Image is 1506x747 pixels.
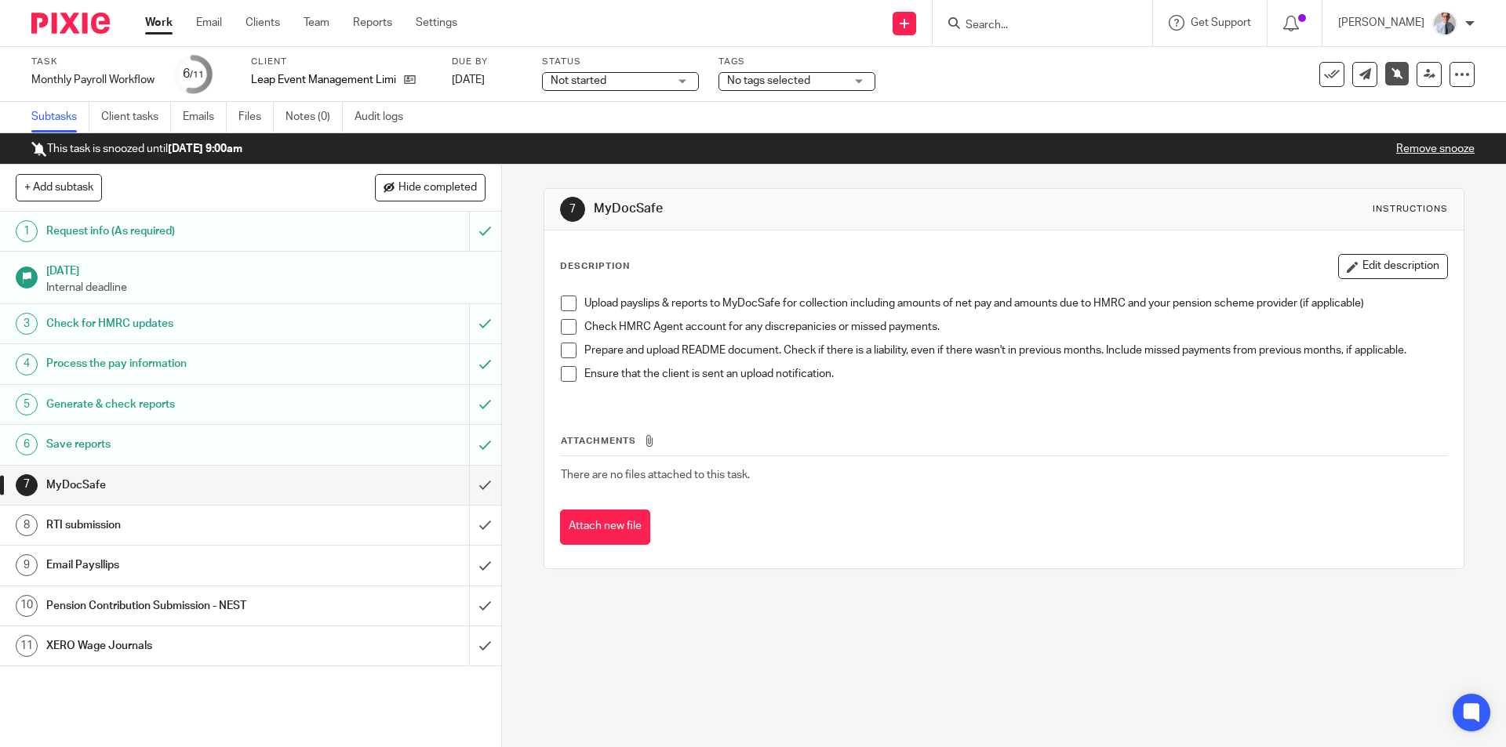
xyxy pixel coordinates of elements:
[16,354,38,375] div: 4
[46,219,318,243] h1: Request info (As required)
[584,343,1446,358] p: Prepare and upload README document. Check if there is a liability, even if there wasn't in previo...
[46,594,318,618] h1: Pension Contribution Submission - NEST
[183,102,227,132] a: Emails
[584,319,1446,335] p: Check HMRC Agent account for any discrepanicies or missed payments.
[452,56,522,68] label: Due by
[168,143,242,154] b: [DATE] 9:00am
[560,197,585,222] div: 7
[46,433,318,456] h1: Save reports
[246,15,280,31] a: Clients
[31,56,155,68] label: Task
[16,595,38,617] div: 10
[1338,254,1448,279] button: Edit description
[353,15,392,31] a: Reports
[560,260,630,273] p: Description
[16,313,38,335] div: 3
[584,296,1446,311] p: Upload payslips & reports to MyDocSafe for collection including amounts of net pay and amounts du...
[46,473,318,497] h1: MyDocSafe
[375,174,486,201] button: Hide completed
[286,102,343,132] a: Notes (0)
[355,102,415,132] a: Audit logs
[16,514,38,536] div: 8
[304,15,329,31] a: Team
[594,201,1038,217] h1: MyDocSafe
[1432,11,1457,36] img: IMG_9924.jpg
[183,65,204,83] div: 6
[46,280,486,296] p: Internal deadline
[238,102,274,132] a: Files
[46,259,486,279] h1: [DATE]
[46,634,318,658] h1: XERO Wage Journals
[1338,15,1424,31] p: [PERSON_NAME]
[31,13,110,34] img: Pixie
[16,635,38,657] div: 11
[31,102,89,132] a: Subtasks
[31,141,242,157] p: This task is snoozed until
[101,102,171,132] a: Client tasks
[1191,17,1251,28] span: Get Support
[584,366,1446,382] p: Ensure that the client is sent an upload notification.
[561,470,750,480] span: There are no files attached to this task.
[46,393,318,416] h1: Generate & check reports
[727,75,810,86] span: No tags selected
[398,182,477,194] span: Hide completed
[416,15,457,31] a: Settings
[561,437,636,445] span: Attachments
[16,554,38,576] div: 9
[46,513,318,537] h1: RTI submission
[16,433,38,455] div: 6
[46,352,318,375] h1: Process the pay information
[16,393,38,415] div: 5
[964,19,1105,33] input: Search
[16,220,38,242] div: 1
[196,15,222,31] a: Email
[251,72,396,88] p: Leap Event Management Limited
[16,474,38,496] div: 7
[551,75,606,86] span: Not started
[31,72,155,88] div: Monthly Payroll Workflow
[145,15,173,31] a: Work
[452,74,485,85] span: [DATE]
[46,312,318,335] h1: Check for HMRC updates
[251,56,432,68] label: Client
[1373,203,1448,216] div: Instructions
[1396,143,1475,154] a: Remove snooze
[542,56,699,68] label: Status
[718,56,875,68] label: Tags
[16,174,102,201] button: + Add subtask
[560,509,650,545] button: Attach new file
[190,71,204,79] small: /11
[46,553,318,577] h1: Email Paysllips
